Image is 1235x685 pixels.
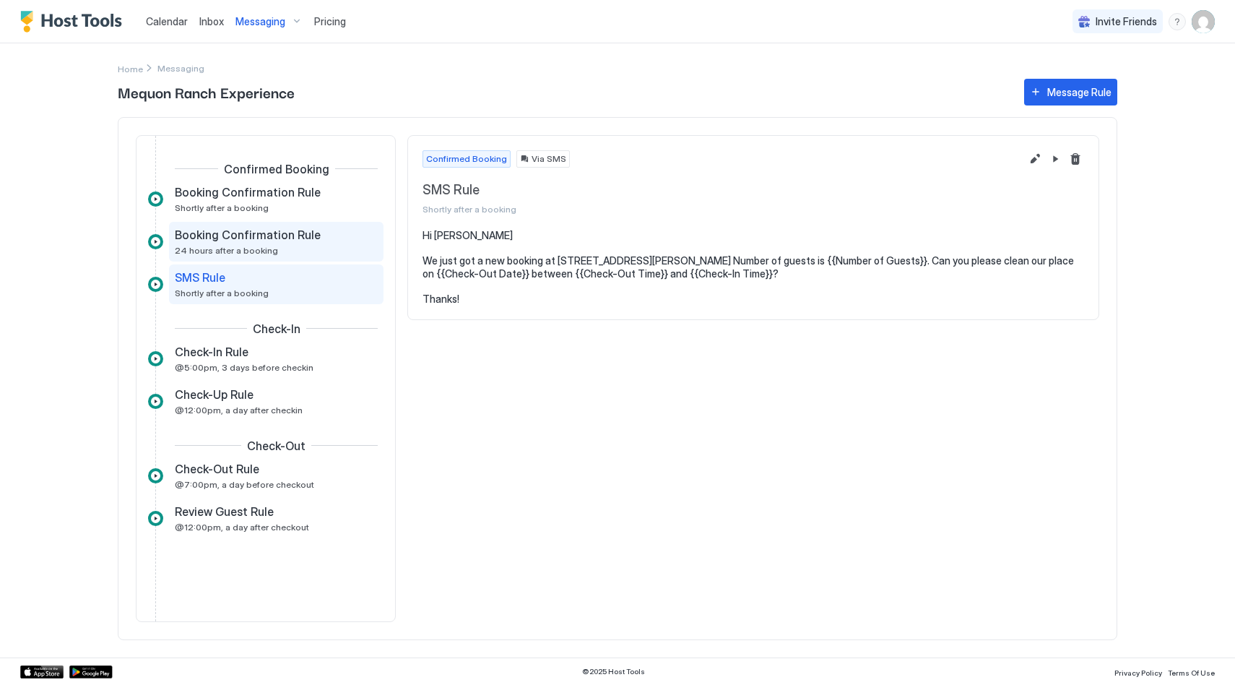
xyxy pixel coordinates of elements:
[1024,79,1117,105] button: Message Rule
[175,504,274,519] span: Review Guest Rule
[175,462,259,476] span: Check-Out Rule
[175,479,314,490] span: @7:00pm, a day before checkout
[1114,664,1162,679] a: Privacy Policy
[314,15,346,28] span: Pricing
[118,61,143,76] div: Breadcrumb
[175,405,303,415] span: @12:00pm, a day after checkin
[1168,668,1215,677] span: Terms Of Use
[1067,150,1084,168] button: Delete message rule
[175,245,278,256] span: 24 hours after a booking
[532,152,566,165] span: Via SMS
[20,665,64,678] a: App Store
[175,522,309,533] span: @12:00pm, a day after checkout
[175,270,225,285] span: SMS Rule
[157,63,204,74] span: Breadcrumb
[1047,85,1111,100] div: Message Rule
[175,228,321,242] span: Booking Confirmation Rule
[175,185,321,199] span: Booking Confirmation Rule
[1168,664,1215,679] a: Terms Of Use
[199,15,224,27] span: Inbox
[118,81,1010,103] span: Mequon Ranch Experience
[1192,10,1215,33] div: User profile
[175,202,269,213] span: Shortly after a booking
[426,152,507,165] span: Confirmed Booking
[1169,13,1186,30] div: menu
[422,229,1084,305] pre: Hi [PERSON_NAME] We just got a new booking at [STREET_ADDRESS][PERSON_NAME] Number of guests is {...
[253,322,300,336] span: Check-In
[235,15,285,28] span: Messaging
[224,162,329,176] span: Confirmed Booking
[146,15,188,27] span: Calendar
[118,64,143,74] span: Home
[175,345,248,359] span: Check-In Rule
[582,667,645,676] span: © 2025 Host Tools
[175,387,253,402] span: Check-Up Rule
[1114,668,1162,677] span: Privacy Policy
[175,288,269,298] span: Shortly after a booking
[247,439,305,453] span: Check-Out
[175,362,313,373] span: @5:00pm, 3 days before checkin
[1096,15,1157,28] span: Invite Friends
[1046,150,1064,168] button: Pause Message Rule
[20,11,129,33] a: Host Tools Logo
[422,182,1020,199] span: SMS Rule
[199,14,224,29] a: Inbox
[69,665,113,678] a: Google Play Store
[422,204,1020,215] span: Shortly after a booking
[118,61,143,76] a: Home
[146,14,188,29] a: Calendar
[1026,150,1044,168] button: Edit message rule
